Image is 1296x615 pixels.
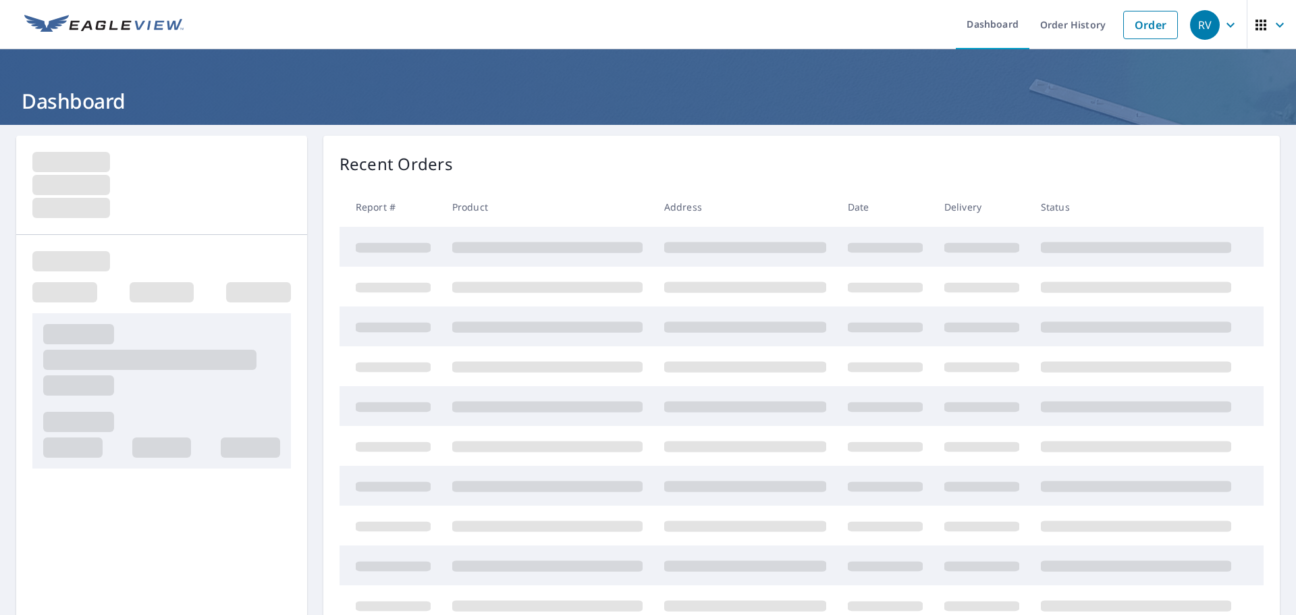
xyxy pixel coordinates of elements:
[16,87,1280,115] h1: Dashboard
[1123,11,1178,39] a: Order
[340,187,441,227] th: Report #
[653,187,837,227] th: Address
[934,187,1030,227] th: Delivery
[24,15,184,35] img: EV Logo
[1030,187,1242,227] th: Status
[837,187,934,227] th: Date
[441,187,653,227] th: Product
[1190,10,1220,40] div: RV
[340,152,453,176] p: Recent Orders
